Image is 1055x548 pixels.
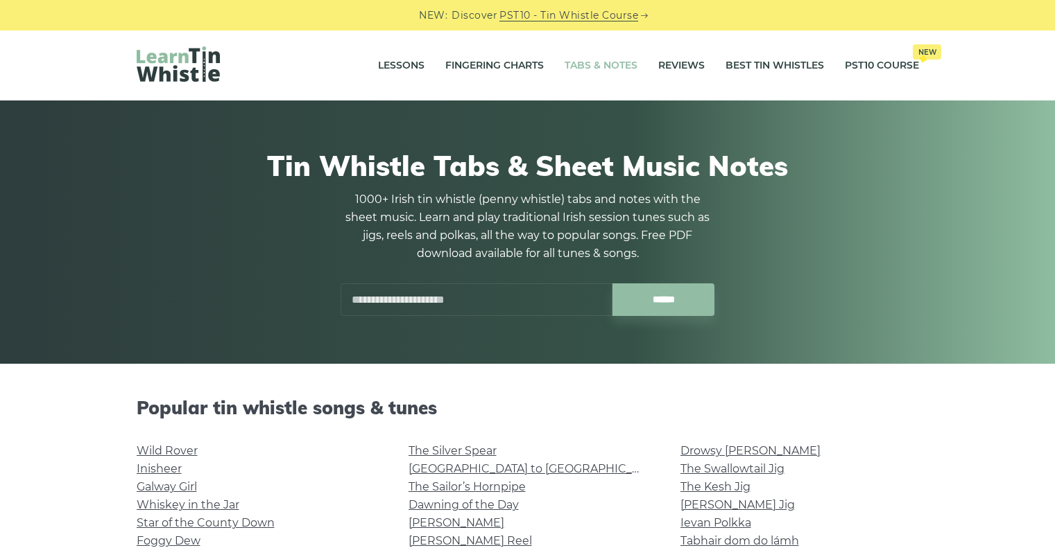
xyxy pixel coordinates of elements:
a: PST10 CourseNew [845,48,919,83]
a: Lessons [378,48,424,83]
a: Dawning of the Day [409,498,519,511]
a: Galway Girl [137,480,197,493]
a: Drowsy [PERSON_NAME] [680,444,821,457]
a: [GEOGRAPHIC_DATA] to [GEOGRAPHIC_DATA] [409,462,664,475]
a: Ievan Polkka [680,516,751,529]
a: Best Tin Whistles [726,48,824,83]
a: [PERSON_NAME] [409,516,504,529]
a: Wild Rover [137,444,198,457]
a: The Swallowtail Jig [680,462,784,475]
a: Inisheer [137,462,182,475]
h1: Tin Whistle Tabs & Sheet Music Notes [137,149,919,182]
a: The Sailor’s Hornpipe [409,480,526,493]
a: Reviews [658,48,705,83]
a: Whiskey in the Jar [137,498,239,511]
a: Tabs & Notes [565,48,637,83]
img: LearnTinWhistle.com [137,46,220,82]
a: Tabhair dom do lámh [680,534,799,547]
a: Foggy Dew [137,534,200,547]
p: 1000+ Irish tin whistle (penny whistle) tabs and notes with the sheet music. Learn and play tradi... [341,191,715,263]
a: Fingering Charts [445,48,544,83]
span: New [913,44,941,60]
a: The Kesh Jig [680,480,750,493]
a: [PERSON_NAME] Jig [680,498,795,511]
a: The Silver Spear [409,444,497,457]
a: [PERSON_NAME] Reel [409,534,532,547]
a: Star of the County Down [137,516,275,529]
h2: Popular tin whistle songs & tunes [137,397,919,418]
